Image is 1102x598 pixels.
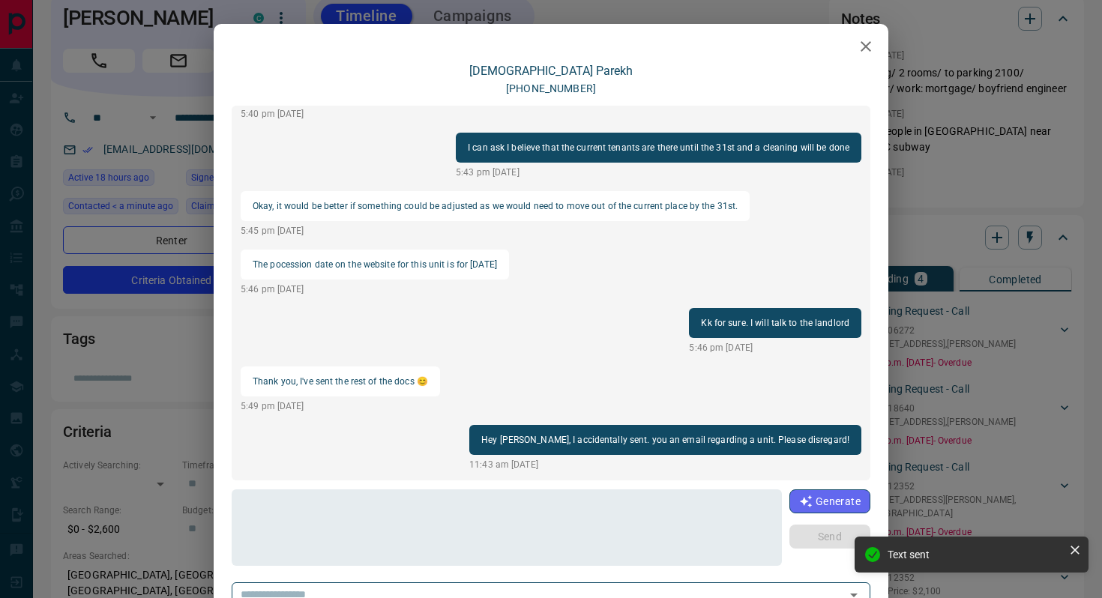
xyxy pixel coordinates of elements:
[241,224,750,238] p: 5:45 pm [DATE]
[456,166,861,179] p: 5:43 pm [DATE]
[701,314,849,332] p: Kk for sure. I will talk to the landlord
[241,283,509,296] p: 5:46 pm [DATE]
[253,256,497,274] p: The pocession date on the website for this unit is for [DATE]
[506,81,596,97] p: [PHONE_NUMBER]
[468,139,849,157] p: I can ask I believe that the current tenants are there until the 31st and a cleaning will be done
[789,489,870,513] button: Generate
[241,107,507,121] p: 5:40 pm [DATE]
[469,458,861,471] p: 11:43 am [DATE]
[481,431,849,449] p: Hey [PERSON_NAME], I accidentally sent. you an email regarding a unit. Please disregard!
[888,549,1063,561] div: Text sent
[689,341,861,354] p: 5:46 pm [DATE]
[253,197,738,215] p: Okay, it would be better if something could be adjusted as we would need to move out of the curre...
[253,372,428,390] p: Thank you, I've sent the rest of the docs 😊
[241,399,440,413] p: 5:49 pm [DATE]
[469,64,633,78] a: [DEMOGRAPHIC_DATA] Parekh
